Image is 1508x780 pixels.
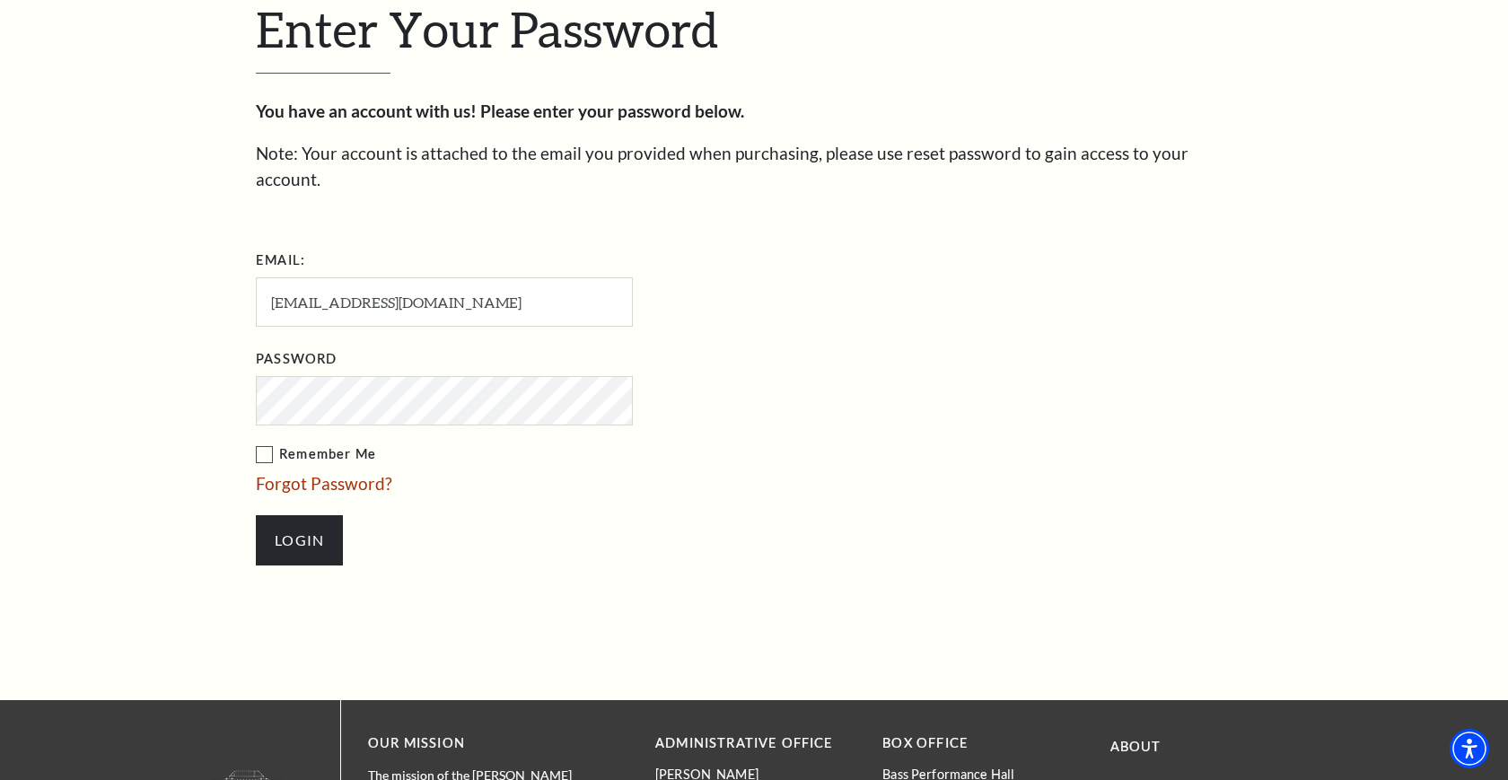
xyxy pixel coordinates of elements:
[256,250,305,272] label: Email:
[256,515,343,565] input: Submit button
[655,732,855,755] p: Administrative Office
[256,141,1252,192] p: Note: Your account is attached to the email you provided when purchasing, please use reset passwo...
[256,443,812,466] label: Remember Me
[256,348,337,371] label: Password
[882,732,1083,755] p: BOX OFFICE
[368,732,592,755] p: OUR MISSION
[480,101,744,121] strong: Please enter your password below.
[256,277,633,327] input: Required
[256,101,477,121] strong: You have an account with us!
[256,473,392,494] a: Forgot Password?
[1110,739,1162,754] a: About
[1450,729,1489,768] div: Accessibility Menu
